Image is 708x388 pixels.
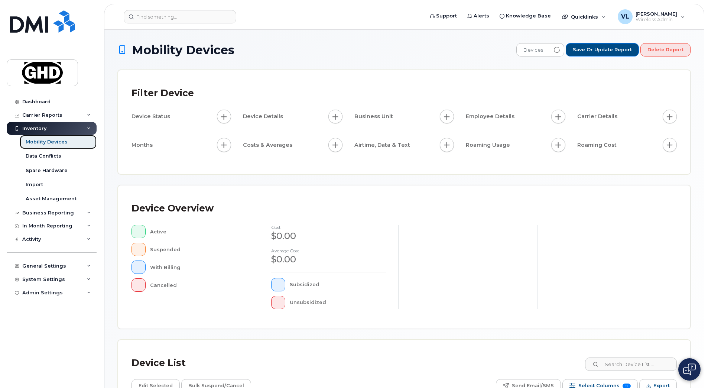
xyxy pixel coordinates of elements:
[354,141,412,149] span: Airtime, Data & Text
[131,353,186,373] div: Device List
[131,84,194,103] div: Filter Device
[150,261,247,274] div: With Billing
[271,230,386,242] div: $0.00
[243,113,285,120] span: Device Details
[150,225,247,238] div: Active
[640,43,691,56] button: Delete Report
[573,46,632,53] span: Save or Update Report
[271,248,386,253] h4: Average cost
[577,113,620,120] span: Carrier Details
[150,243,247,256] div: Suspended
[683,363,696,375] img: Open chat
[271,225,386,230] h4: cost
[290,296,387,309] div: Unsubsidized
[566,43,639,56] button: Save or Update Report
[517,43,550,57] span: Devices
[290,278,387,291] div: Subsidized
[131,141,155,149] span: Months
[647,46,683,53] span: Delete Report
[132,43,234,56] span: Mobility Devices
[466,113,517,120] span: Employee Details
[131,113,172,120] span: Device Status
[354,113,395,120] span: Business Unit
[131,199,214,218] div: Device Overview
[150,278,247,292] div: Cancelled
[577,141,619,149] span: Roaming Cost
[243,141,295,149] span: Costs & Averages
[271,253,386,266] div: $0.00
[585,358,677,371] input: Search Device List ...
[466,141,512,149] span: Roaming Usage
